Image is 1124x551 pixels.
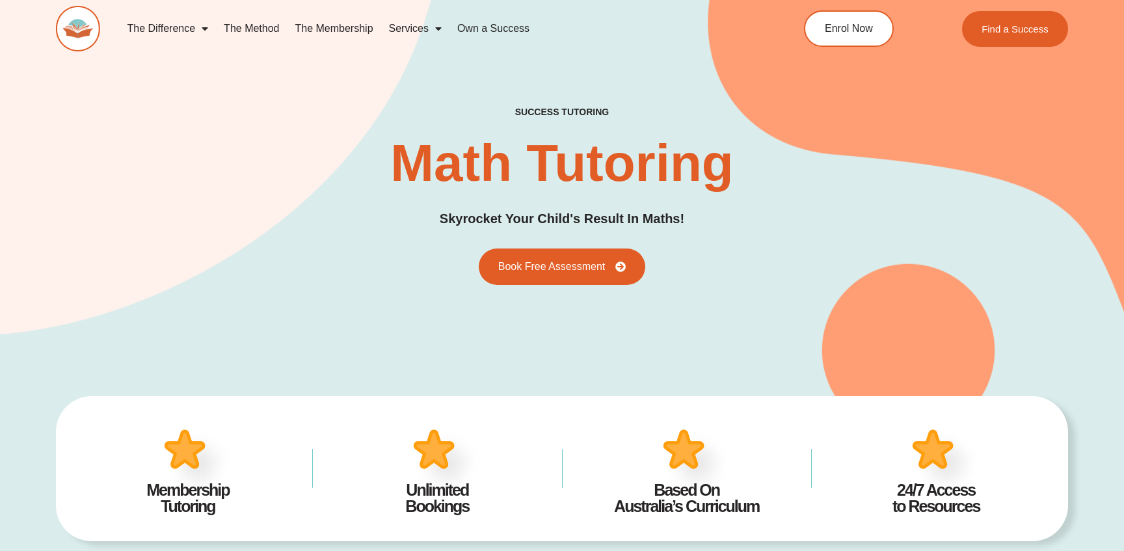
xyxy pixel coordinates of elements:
[288,14,381,44] a: The Membership
[825,23,873,34] span: Enrol Now
[449,14,537,44] a: Own a Success
[582,482,792,515] h4: Based On Australia’s Curriculum
[962,11,1068,47] a: Find a Success
[498,262,606,272] span: Book Free Assessment
[1059,489,1124,551] iframe: Chat Widget
[831,482,1041,515] h4: 24/7 Access to Resources
[83,482,293,515] h4: Membership Tutoring
[804,10,894,47] a: Enrol Now
[515,107,609,118] h4: success tutoring
[479,249,646,285] a: Book Free Assessment
[381,14,449,44] a: Services
[119,14,745,44] nav: Menu
[119,14,216,44] a: The Difference
[216,14,287,44] a: The Method
[332,482,542,515] h4: Unlimited Bookings
[982,24,1049,34] span: Find a Success
[440,209,684,229] h3: Skyrocket Your Child's Result In Maths!
[390,137,733,189] h2: Math Tutoring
